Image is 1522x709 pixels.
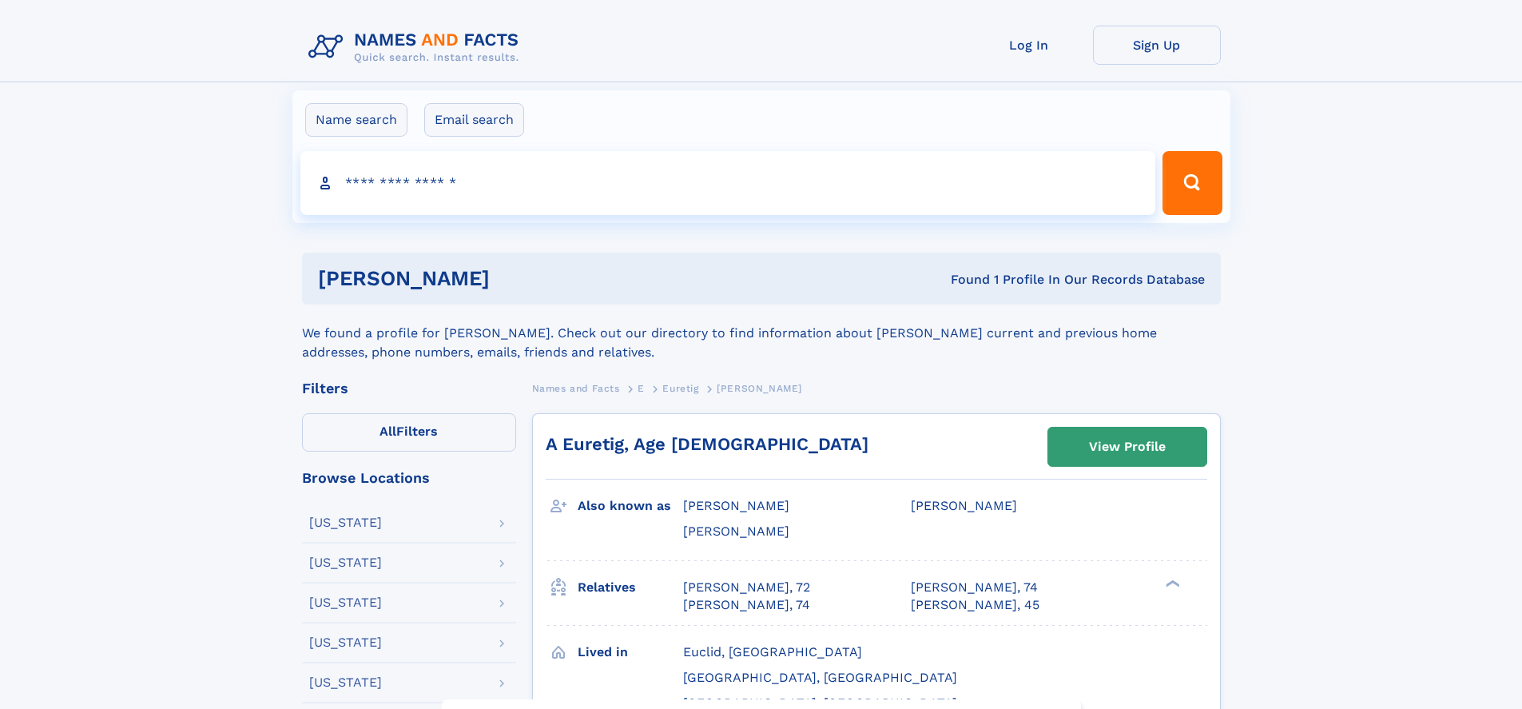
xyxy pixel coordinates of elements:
[683,579,810,596] a: [PERSON_NAME], 72
[302,381,516,396] div: Filters
[309,556,382,569] div: [US_STATE]
[578,639,683,666] h3: Lived in
[1048,428,1206,466] a: View Profile
[683,524,789,539] span: [PERSON_NAME]
[683,644,862,659] span: Euclid, [GEOGRAPHIC_DATA]
[302,413,516,452] label: Filters
[683,498,789,513] span: [PERSON_NAME]
[578,574,683,601] h3: Relatives
[965,26,1093,65] a: Log In
[578,492,683,520] h3: Also known as
[309,596,382,609] div: [US_STATE]
[318,269,721,289] h1: [PERSON_NAME]
[302,305,1221,362] div: We found a profile for [PERSON_NAME]. Check out our directory to find information about [PERSON_N...
[683,596,810,614] a: [PERSON_NAME], 74
[662,378,698,398] a: Euretig
[638,383,645,394] span: E
[717,383,802,394] span: [PERSON_NAME]
[1162,578,1181,588] div: ❯
[1089,428,1166,465] div: View Profile
[911,498,1017,513] span: [PERSON_NAME]
[309,516,382,529] div: [US_STATE]
[911,596,1039,614] a: [PERSON_NAME], 45
[305,103,407,137] label: Name search
[1093,26,1221,65] a: Sign Up
[424,103,524,137] label: Email search
[532,378,620,398] a: Names and Facts
[638,378,645,398] a: E
[662,383,698,394] span: Euretig
[720,271,1205,289] div: Found 1 Profile In Our Records Database
[546,434,868,454] a: A Euretig, Age [DEMOGRAPHIC_DATA]
[300,151,1156,215] input: search input
[683,670,957,685] span: [GEOGRAPHIC_DATA], [GEOGRAPHIC_DATA]
[380,424,396,439] span: All
[1162,151,1222,215] button: Search Button
[911,579,1038,596] a: [PERSON_NAME], 74
[302,26,532,69] img: Logo Names and Facts
[309,676,382,689] div: [US_STATE]
[309,636,382,649] div: [US_STATE]
[302,471,516,485] div: Browse Locations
